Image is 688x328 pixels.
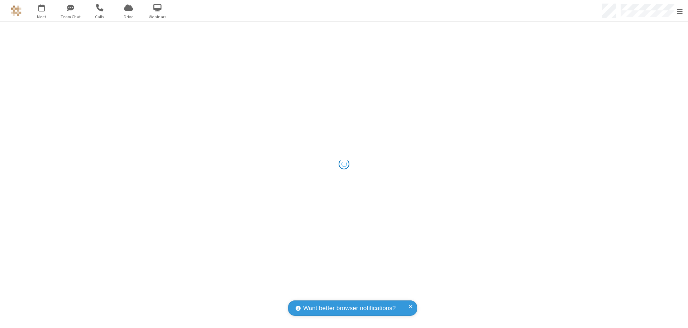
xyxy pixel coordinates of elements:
[144,14,171,20] span: Webinars
[28,14,55,20] span: Meet
[57,14,84,20] span: Team Chat
[86,14,113,20] span: Calls
[115,14,142,20] span: Drive
[11,5,21,16] img: QA Selenium DO NOT DELETE OR CHANGE
[303,304,396,313] span: Want better browser notifications?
